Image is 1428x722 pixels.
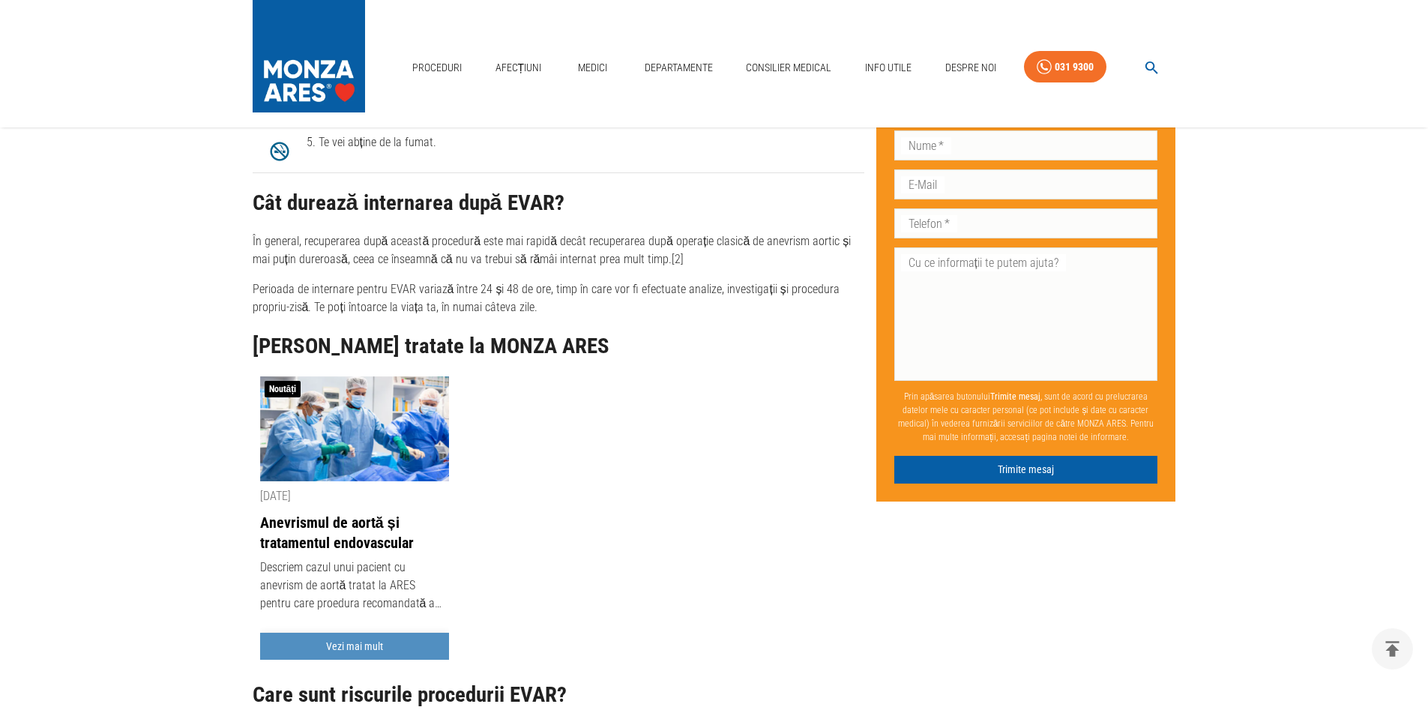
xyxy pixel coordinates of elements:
span: 5. Te vei abține de la fumat. [307,133,852,151]
a: Departamente [639,52,719,83]
a: 031 9300 [1024,51,1106,83]
a: Despre Noi [939,52,1002,83]
p: În general, recuperarea după această procedură este mai rapidă decât recuperarea după operație cl... [253,232,864,268]
h2: Care sunt riscurile procedurii EVAR? [253,683,864,707]
button: Trimite mesaj [894,456,1158,484]
a: Medici [569,52,617,83]
a: Vezi mai mult [260,633,449,661]
b: Trimite mesaj [990,391,1040,402]
p: Prin apăsarea butonului , sunt de acord cu prelucrarea datelor mele cu caracter personal (ce pot ... [894,384,1158,450]
h2: Cât durează internarea după EVAR? [253,191,864,215]
button: delete [1372,628,1413,670]
div: Descriem cazul unui pacient cu anevrism de aortă tratat la ARES pentru care proedura recomandată ... [260,559,449,613]
a: Afecțiuni [489,52,548,83]
a: Anevrismul de aortă și tratamentul endovascular [260,513,449,553]
img: 5. Te vei abține de la fumat. [265,136,295,166]
span: Noutăți [265,381,301,397]
h2: [PERSON_NAME] tratate la MONZA ARES [253,334,864,358]
p: Perioada de internare pentru EVAR variază între 24 și 48 de ore, timp în care vor fi efectuate an... [253,280,864,316]
div: [DATE] [260,487,449,505]
div: 031 9300 [1055,58,1094,76]
a: Consilier Medical [740,52,837,83]
a: Proceduri [406,52,468,83]
a: Info Utile [859,52,918,83]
